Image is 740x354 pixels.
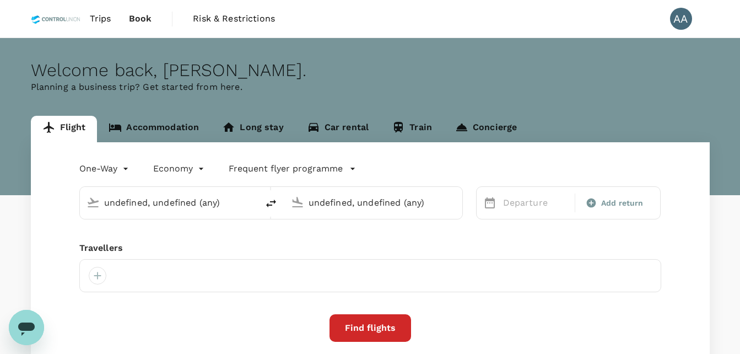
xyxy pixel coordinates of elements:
a: Concierge [444,116,528,142]
button: Frequent flyer programme [229,162,356,175]
a: Car rental [295,116,381,142]
button: Find flights [330,314,411,342]
button: Open [455,201,457,203]
div: Economy [153,160,207,178]
div: One-Way [79,160,131,178]
span: Book [129,12,152,25]
iframe: Button to launch messaging window [9,310,44,345]
button: delete [258,190,284,217]
span: Risk & Restrictions [193,12,275,25]
p: Departure [503,196,568,210]
div: AA [670,8,692,30]
a: Long stay [210,116,295,142]
a: Train [380,116,444,142]
img: Control Union Malaysia Sdn. Bhd. [31,7,81,31]
span: Add return [601,197,644,209]
div: Welcome back , [PERSON_NAME] . [31,60,710,81]
p: Frequent flyer programme [229,162,343,175]
button: Open [250,201,252,203]
input: Going to [309,194,439,211]
p: Planning a business trip? Get started from here. [31,81,710,94]
a: Flight [31,116,98,142]
a: Accommodation [97,116,210,142]
span: Trips [90,12,111,25]
input: Depart from [104,194,235,211]
div: Travellers [79,242,661,255]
